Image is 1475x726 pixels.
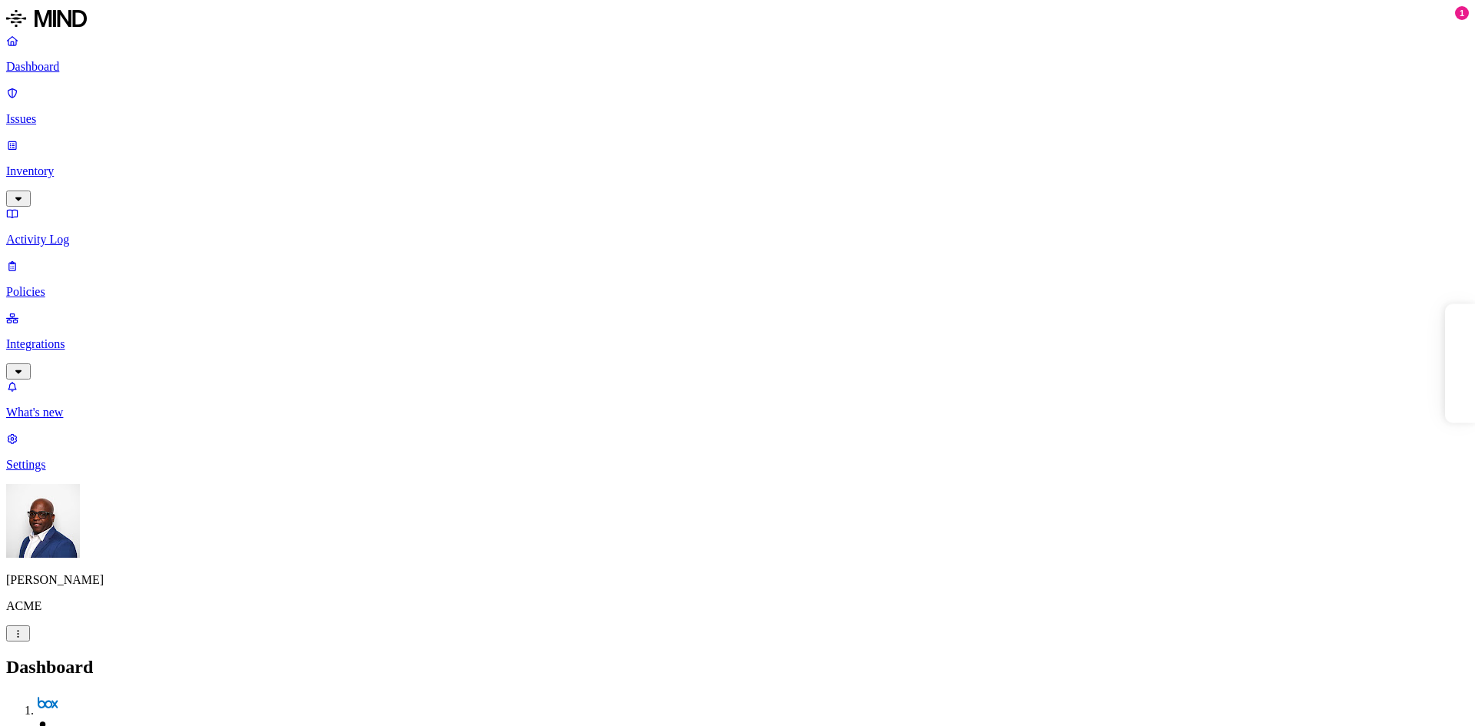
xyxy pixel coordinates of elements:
p: ACME [6,599,1469,613]
p: What's new [6,406,1469,419]
img: box.svg [37,693,58,714]
a: Issues [6,86,1469,126]
img: Gregory Thomas [6,484,80,558]
a: Dashboard [6,34,1469,74]
a: Integrations [6,311,1469,377]
p: Integrations [6,337,1469,351]
a: Activity Log [6,207,1469,247]
a: Policies [6,259,1469,299]
p: Inventory [6,164,1469,178]
a: MIND [6,6,1469,34]
div: 1 [1455,6,1469,20]
h2: Dashboard [6,657,1469,678]
a: Inventory [6,138,1469,204]
p: Issues [6,112,1469,126]
a: What's new [6,380,1469,419]
p: Policies [6,285,1469,299]
p: Dashboard [6,60,1469,74]
a: Settings [6,432,1469,472]
p: Activity Log [6,233,1469,247]
img: MIND [6,6,87,31]
p: Settings [6,458,1469,472]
